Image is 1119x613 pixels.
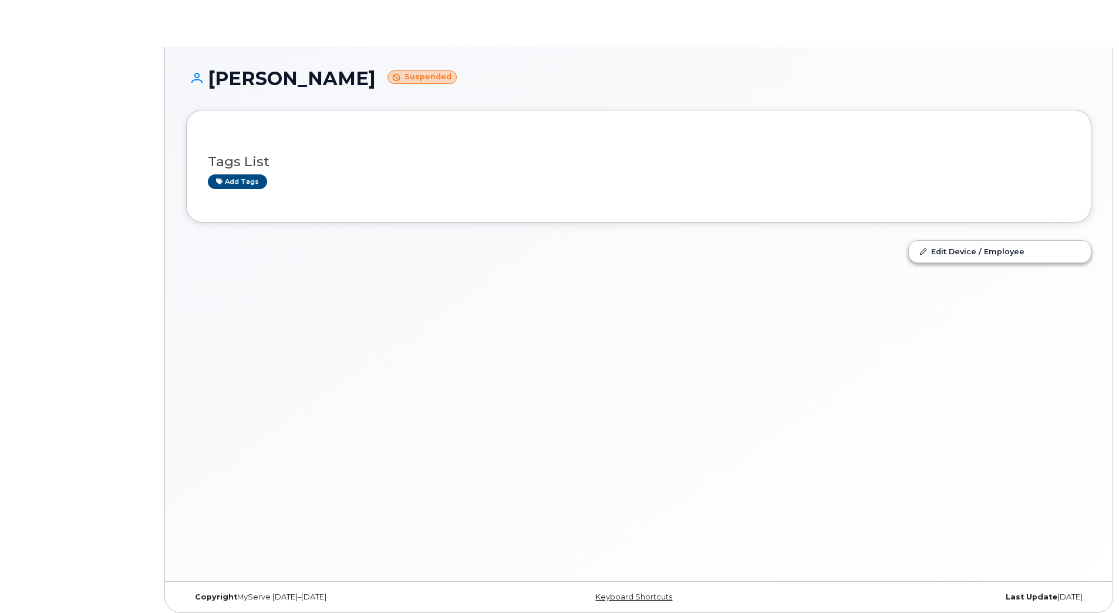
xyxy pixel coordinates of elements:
[595,592,672,601] a: Keyboard Shortcuts
[186,68,1091,89] h1: [PERSON_NAME]
[208,154,1070,169] h3: Tags List
[909,241,1091,262] a: Edit Device / Employee
[208,174,267,189] a: Add tags
[195,592,237,601] strong: Copyright
[186,592,488,602] div: MyServe [DATE]–[DATE]
[1006,592,1057,601] strong: Last Update
[387,70,457,84] small: Suspended
[790,592,1091,602] div: [DATE]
